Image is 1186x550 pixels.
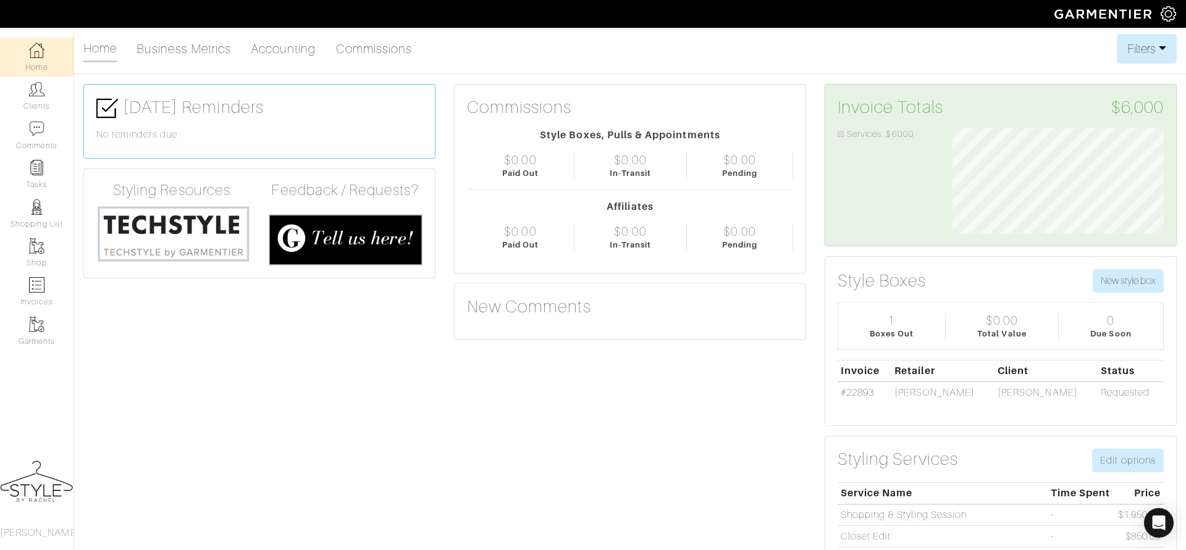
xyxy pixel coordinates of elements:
[29,238,44,254] img: garments-icon-b7da505a4dc4fd61783c78ac3ca0ef83fa9d6f193b1c9dc38574b1d14d53ca28.png
[96,181,250,199] h4: Styling Resources:
[723,224,755,239] div: $0.00
[986,313,1018,328] div: $0.00
[722,167,757,179] div: Pending
[1048,482,1115,504] th: Time Spent
[838,270,927,291] h3: Style Boxes
[467,128,793,143] div: Style Boxes, Pulls & Appointments
[1115,504,1164,526] td: $1,950.00
[1117,34,1177,64] button: Filters
[1161,6,1176,22] img: gear-icon-white-bd11855cb880d31180b6d7d6211b90ccbf57a29d726f0c71d8c61bd08dd39cc2.png
[838,526,1048,548] td: Closet Edit
[723,152,755,167] div: $0.00
[1115,526,1164,548] td: $850.00
[502,167,539,179] div: Paid Out
[1048,526,1115,548] td: -
[502,239,539,251] div: Paid Out
[838,449,958,470] h3: Styling Services
[29,199,44,215] img: stylists-icon-eb353228a002819b7ec25b43dbf5f0378dd9e0616d9560372ff212230b889e62.png
[29,277,44,293] img: orders-icon-0abe47150d42831381b5fb84f609e132dff9fe21cb692f30cb5eec754e2cba89.png
[838,360,891,381] th: Invoice
[504,224,536,239] div: $0.00
[722,239,757,251] div: Pending
[838,97,1164,118] h3: Invoice Totals
[610,239,652,251] div: In-Transit
[1048,504,1115,526] td: -
[1048,3,1161,25] img: garmentier-logo-header-white-b43fb05a5012e4ada735d5af1a66efaba907eab6374d6393d1fbf88cb4ef424d.png
[1111,97,1164,118] span: $6,000
[1093,269,1164,293] button: New style box
[96,98,118,119] img: check-box-icon-36a4915ff3ba2bd8f6e4f29bc755bb66becd62c870f447fc0dd1365fcfddab58.png
[251,36,316,61] a: Accounting
[467,97,572,118] h3: Commissions
[977,328,1027,340] div: Total Value
[96,97,423,119] h3: [DATE] Reminders
[336,36,413,61] a: Commissions
[1107,313,1114,328] div: 0
[1092,449,1164,472] a: Edit options
[96,129,423,141] h6: No reminders due
[504,152,536,167] div: $0.00
[610,167,652,179] div: In-Transit
[137,36,231,61] a: Business Metrics
[995,381,1098,403] td: [PERSON_NAME]
[29,43,44,58] img: dashboard-icon-dbcd8f5a0b271acd01030246c82b418ddd0df26cd7fceb0bd07c9910d44c42f6.png
[995,360,1098,381] th: Client
[838,128,934,141] li: Services: $6000
[614,224,646,239] div: $0.00
[838,482,1048,504] th: Service Name
[96,204,250,263] img: techstyle-93310999766a10050dc78ceb7f971a75838126fd19372ce40ba20cdf6a89b94b.png
[1098,381,1164,403] td: Requested
[838,504,1048,526] td: Shopping & Styling Session
[269,181,423,199] h4: Feedback / Requests?
[269,214,423,265] img: feedback_requests-3821251ac2bd56c73c230f3229a5b25d6eb027adea667894f41107c140538ee0.png
[870,328,913,340] div: Boxes Out
[29,121,44,136] img: comment-icon-a0a6a9ef722e966f86d9cbdc48e553b5cf19dbc54f86b18d962a5391bc8f6eb6.png
[1090,328,1131,340] div: Due Soon
[467,199,793,214] div: Affiliates
[29,160,44,175] img: reminder-icon-8004d30b9f0a5d33ae49ab947aed9ed385cf756f9e5892f1edd6e32f2345188e.png
[1115,482,1164,504] th: Price
[83,36,117,62] a: Home
[891,381,995,403] td: [PERSON_NAME]
[891,360,995,381] th: Retailer
[29,317,44,332] img: garments-icon-b7da505a4dc4fd61783c78ac3ca0ef83fa9d6f193b1c9dc38574b1d14d53ca28.png
[29,81,44,97] img: clients-icon-6bae9207a08558b7cb47a8932f037763ab4055f8c8b6bfacd5dc20c3e0201464.png
[841,387,874,398] a: #22893
[888,313,895,328] div: 1
[467,296,793,317] h3: New Comments
[1098,360,1164,381] th: Status
[614,152,646,167] div: $0.00
[1144,508,1174,538] div: Open Intercom Messenger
